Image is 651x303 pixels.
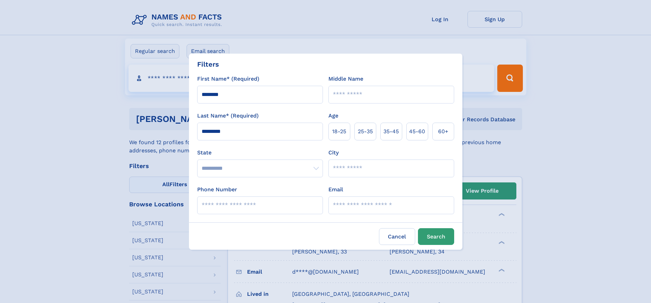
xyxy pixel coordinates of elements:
[328,75,363,83] label: Middle Name
[197,149,323,157] label: State
[328,112,338,120] label: Age
[379,228,415,245] label: Cancel
[197,185,237,194] label: Phone Number
[409,127,425,136] span: 45‑60
[332,127,346,136] span: 18‑25
[358,127,373,136] span: 25‑35
[418,228,454,245] button: Search
[197,112,259,120] label: Last Name* (Required)
[383,127,399,136] span: 35‑45
[438,127,448,136] span: 60+
[197,75,259,83] label: First Name* (Required)
[328,185,343,194] label: Email
[328,149,339,157] label: City
[197,59,219,69] div: Filters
